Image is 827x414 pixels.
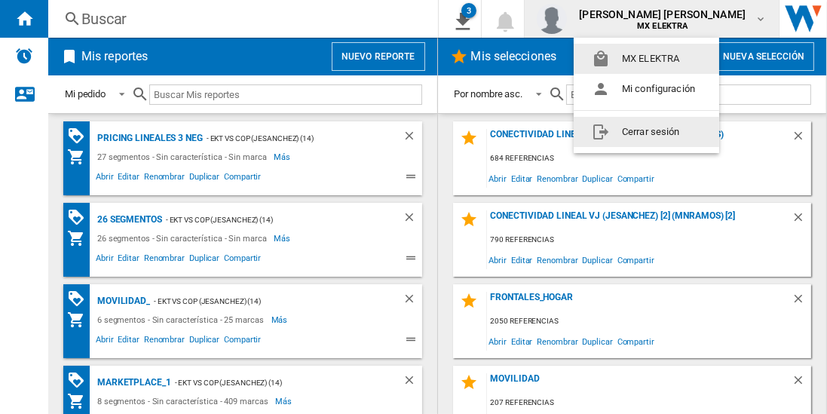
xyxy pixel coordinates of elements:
[574,117,719,147] button: Cerrar sesión
[574,44,719,74] button: MX ELEKTRA
[574,74,719,104] button: Mi configuración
